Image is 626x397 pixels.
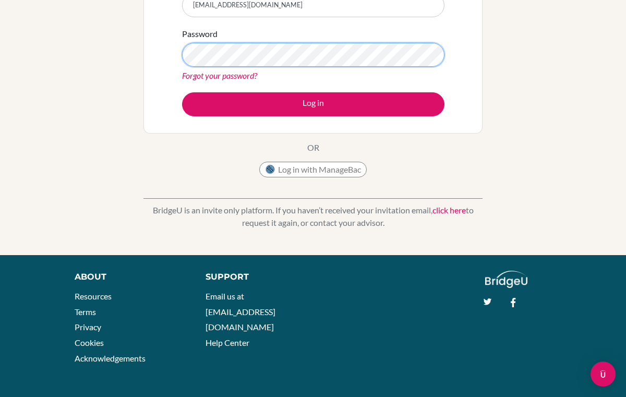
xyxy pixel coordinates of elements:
[432,205,466,215] a: click here
[75,322,101,332] a: Privacy
[143,204,483,229] p: BridgeU is an invite only platform. If you haven’t received your invitation email, to request it ...
[75,291,112,301] a: Resources
[591,362,616,387] div: Open Intercom Messenger
[75,338,104,347] a: Cookies
[206,271,303,283] div: Support
[182,70,257,80] a: Forgot your password?
[485,271,527,288] img: logo_white@2x-f4f0deed5e89b7ecb1c2cc34c3e3d731f90f0f143d5ea2071677605dd97b5244.png
[307,141,319,154] p: OR
[206,291,275,332] a: Email us at [EMAIL_ADDRESS][DOMAIN_NAME]
[182,92,444,116] button: Log in
[75,271,182,283] div: About
[206,338,249,347] a: Help Center
[75,307,96,317] a: Terms
[182,28,218,40] label: Password
[75,353,146,363] a: Acknowledgements
[259,162,367,177] button: Log in with ManageBac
